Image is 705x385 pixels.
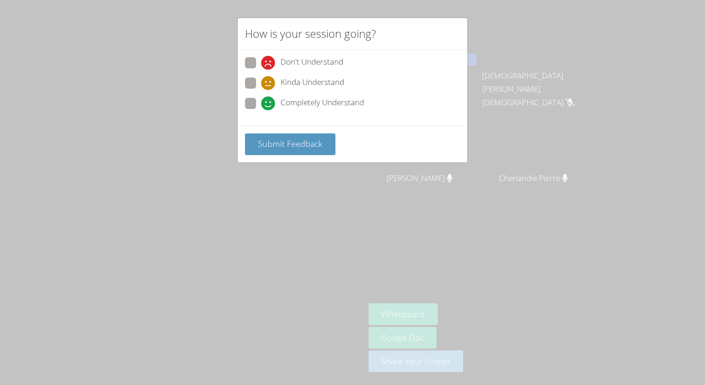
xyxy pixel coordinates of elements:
[245,133,335,155] button: Submit Feedback
[281,96,364,110] span: Completely Understand
[281,76,344,90] span: Kinda Understand
[281,56,343,70] span: Don't Understand
[245,25,376,42] h2: How is your session going?
[258,138,323,149] span: Submit Feedback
